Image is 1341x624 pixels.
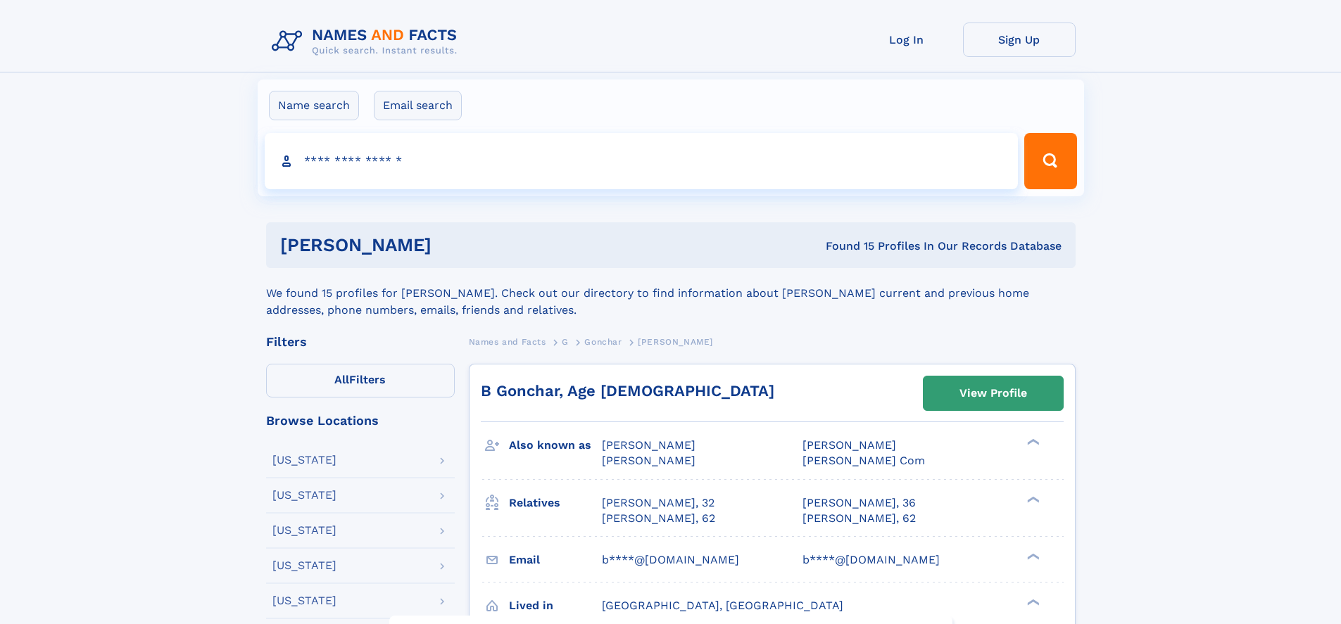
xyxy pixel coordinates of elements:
[272,490,336,501] div: [US_STATE]
[802,495,916,511] a: [PERSON_NAME], 36
[602,511,715,526] a: [PERSON_NAME], 62
[272,595,336,606] div: [US_STATE]
[802,438,896,452] span: [PERSON_NAME]
[481,382,774,400] a: B Gonchar, Age [DEMOGRAPHIC_DATA]
[374,91,462,120] label: Email search
[266,268,1076,319] div: We found 15 profiles for [PERSON_NAME]. Check out our directory to find information about [PERSON...
[266,364,455,397] label: Filters
[959,377,1027,409] div: View Profile
[266,414,455,427] div: Browse Locations
[602,599,843,612] span: [GEOGRAPHIC_DATA], [GEOGRAPHIC_DATA]
[269,91,359,120] label: Name search
[1024,552,1040,561] div: ❯
[924,376,1063,410] a: View Profile
[469,333,546,350] a: Names and Facts
[509,594,602,618] h3: Lived in
[1024,597,1040,606] div: ❯
[850,23,963,57] a: Log In
[509,548,602,572] h3: Email
[509,491,602,515] h3: Relatives
[584,337,622,347] span: Gonchar
[509,433,602,457] h3: Also known as
[638,337,713,347] span: [PERSON_NAME]
[802,454,925,467] span: [PERSON_NAME] Com
[562,337,569,347] span: G
[265,133,1019,189] input: search input
[1024,495,1040,504] div: ❯
[602,454,695,467] span: [PERSON_NAME]
[1024,438,1040,447] div: ❯
[272,560,336,571] div: [US_STATE]
[963,23,1076,57] a: Sign Up
[272,525,336,536] div: [US_STATE]
[266,23,469,61] img: Logo Names and Facts
[629,238,1062,254] div: Found 15 Profiles In Our Records Database
[802,511,916,526] a: [PERSON_NAME], 62
[562,333,569,350] a: G
[1024,133,1076,189] button: Search Button
[584,333,622,350] a: Gonchar
[334,373,349,386] span: All
[602,495,714,511] a: [PERSON_NAME], 32
[602,438,695,452] span: [PERSON_NAME]
[272,454,336,466] div: [US_STATE]
[266,336,455,348] div: Filters
[280,236,629,254] h1: [PERSON_NAME]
